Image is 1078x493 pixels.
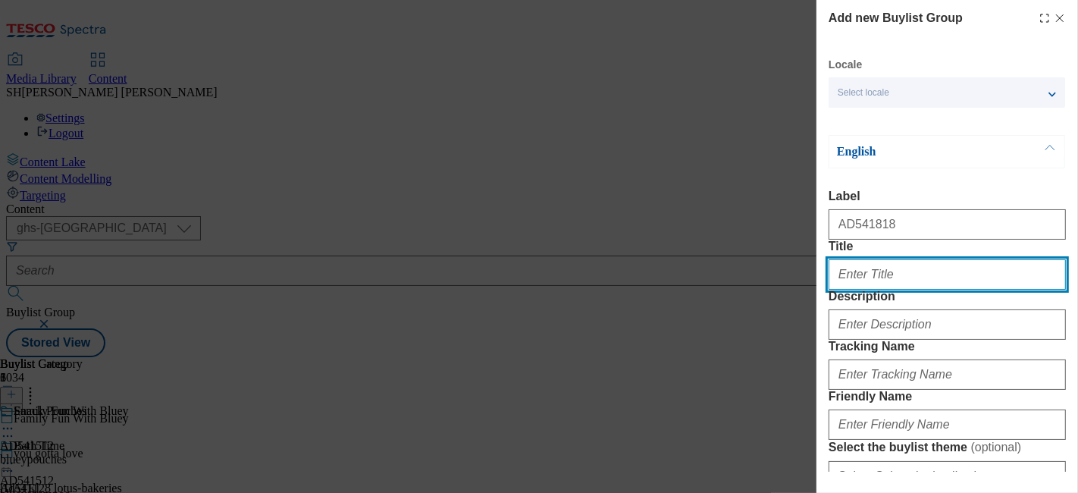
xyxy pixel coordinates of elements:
[829,209,1066,240] input: Enter Label
[829,190,1066,203] label: Label
[837,144,996,159] p: English
[829,360,1066,390] input: Enter Tracking Name
[829,240,1066,253] label: Title
[838,87,889,99] span: Select locale
[829,390,1066,404] label: Friendly Name
[829,340,1066,353] label: Tracking Name
[971,441,1022,454] span: ( optional )
[829,9,963,27] h4: Add new Buylist Group
[829,440,1066,455] label: Select the buylist theme
[829,309,1066,340] input: Enter Description
[829,259,1066,290] input: Enter Title
[829,77,1065,108] button: Select locale
[829,290,1066,303] label: Description
[829,410,1066,440] input: Enter Friendly Name
[829,61,862,69] label: Locale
